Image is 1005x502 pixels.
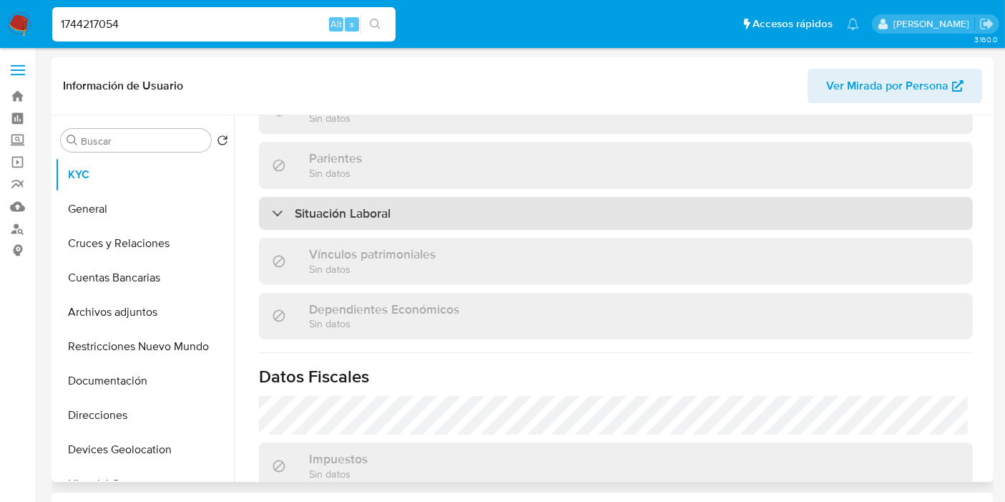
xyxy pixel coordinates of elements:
[826,69,948,103] span: Ver Mirada por Persona
[309,150,362,166] h3: Parientes
[309,262,436,276] p: Sin datos
[808,69,982,103] button: Ver Mirada por Persona
[979,16,994,32] a: Salir
[55,158,234,192] button: KYC
[55,226,234,261] button: Cruces y Relaciones
[259,197,973,230] div: Situación Laboral
[309,111,381,125] p: Sin datos
[55,398,234,433] button: Direcciones
[752,16,833,32] span: Accesos rápidos
[55,295,234,329] button: Archivos adjuntos
[81,135,205,148] input: Buscar
[259,443,973,489] div: ImpuestosSin datos
[330,17,342,31] span: Alt
[67,135,78,146] button: Buscar
[55,329,234,364] button: Restricciones Nuevo Mundo
[55,261,234,295] button: Cuentas Bancarias
[259,142,973,188] div: ParientesSin datos
[309,301,459,317] h3: Dependientes Económicos
[893,17,974,31] p: fernando.ftapiamartinez@mercadolibre.com.mx
[259,293,973,339] div: Dependientes EconómicosSin datos
[309,467,368,481] p: Sin datos
[52,15,396,34] input: Buscar usuario o caso...
[309,317,459,330] p: Sin datos
[847,18,859,30] a: Notificaciones
[259,238,973,284] div: Vínculos patrimonialesSin datos
[55,364,234,398] button: Documentación
[309,166,362,180] p: Sin datos
[55,467,234,501] button: Historial Casos
[55,192,234,226] button: General
[309,246,436,262] h3: Vínculos patrimoniales
[350,17,354,31] span: s
[259,366,973,387] h1: Datos Fiscales
[217,135,228,150] button: Volver al orden por defecto
[295,206,391,221] h3: Situación Laboral
[309,451,368,467] h3: Impuestos
[63,79,183,93] h1: Información de Usuario
[361,14,390,34] button: search-icon
[55,433,234,467] button: Devices Geolocation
